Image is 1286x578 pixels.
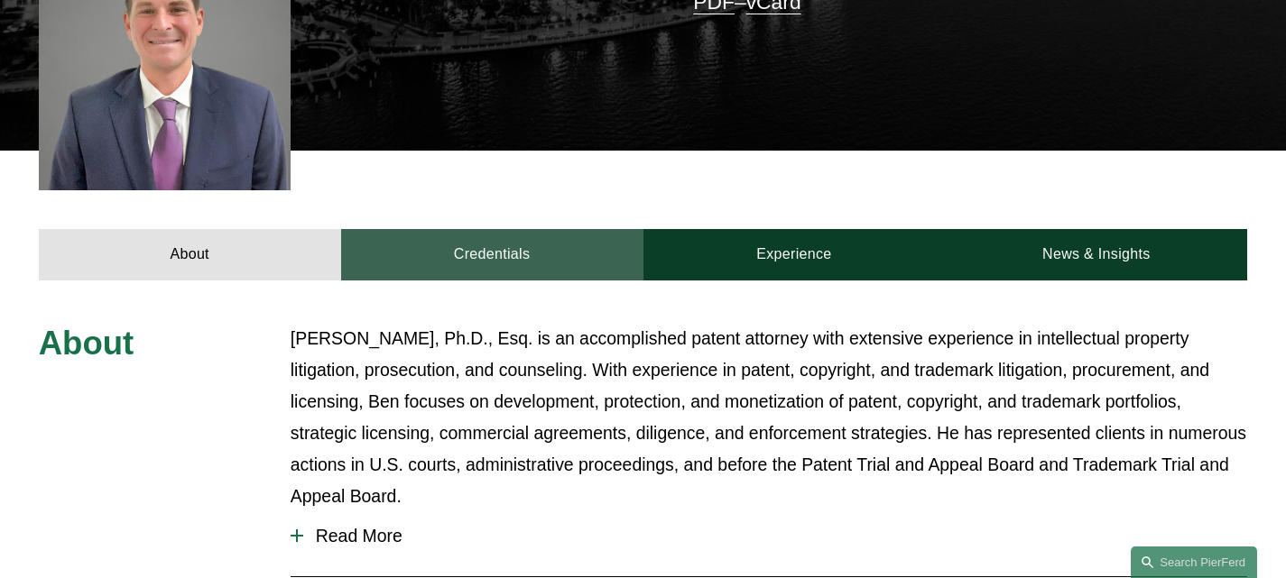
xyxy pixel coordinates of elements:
[945,229,1247,281] a: News & Insights
[341,229,643,281] a: Credentials
[39,229,341,281] a: About
[39,325,134,362] span: About
[291,323,1247,512] p: [PERSON_NAME], Ph.D., Esq. is an accomplished patent attorney with extensive experience in intell...
[1131,546,1257,578] a: Search this site
[303,526,1247,546] span: Read More
[643,229,946,281] a: Experience
[291,512,1247,560] button: Read More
